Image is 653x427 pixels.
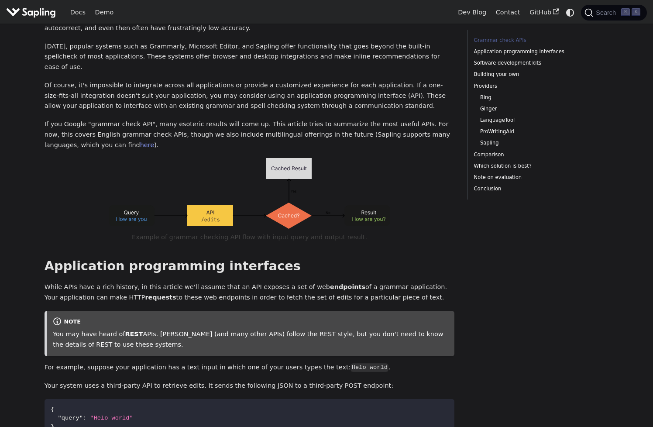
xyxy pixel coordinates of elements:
img: Sapling.ai [6,6,56,19]
p: Of course, it's impossible to integrate across all applications or provide a customized experienc... [45,80,455,111]
a: Application programming interfaces [474,48,592,56]
img: Example API flow [109,158,390,229]
span: Search [593,9,621,16]
a: LanguageTool [480,116,589,124]
a: Bing [480,93,589,102]
a: Providers [474,82,592,90]
figcaption: Example of grammar checking API flow with input query and output result. [62,232,437,243]
p: [DATE], popular systems such as Grammarly, Microsoft Editor, and Sapling offer functionality that... [45,41,455,72]
span: { [51,406,54,413]
strong: endpoints [330,283,365,290]
kbd: ⌘ [621,8,630,16]
p: While APIs have a rich history, in this article we'll assume that an API exposes a set of web of ... [45,282,455,303]
a: ProWritingAid [480,127,589,136]
a: Comparison [474,151,592,159]
span: "Helo world" [90,415,133,421]
p: For example, suppose your application has a text input in which one of your users types the text: . [45,362,455,373]
a: GitHub [525,6,564,19]
a: Which solution is best? [474,162,592,170]
p: You may have heard of APIs. [PERSON_NAME] (and many other APIs) follow the REST style, but you do... [53,329,448,350]
kbd: K [632,8,640,16]
a: Building your own [474,70,592,79]
div: note [53,317,448,327]
a: Docs [65,6,90,19]
a: Software development kits [474,59,592,67]
a: Contact [491,6,525,19]
a: Sapling.ai [6,6,59,19]
h2: Application programming interfaces [45,258,455,274]
span: : [83,415,86,421]
strong: REST [125,331,143,337]
a: Dev Blog [453,6,491,19]
a: here [140,141,154,148]
a: Demo [90,6,118,19]
button: Search (Command+K) [581,5,646,21]
p: Your system uses a third-party API to retrieve edits. It sends the following JSON to a third-part... [45,381,455,391]
a: Conclusion [474,185,592,193]
strong: requests [145,294,176,301]
a: Ginger [480,105,589,113]
p: If you Google "grammar check API", many esoteric results will come up. This article tries to summ... [45,119,455,150]
a: Grammar check APIs [474,36,592,45]
a: Sapling [480,139,589,147]
button: Switch between dark and light mode (currently system mode) [564,6,577,19]
code: Helo world [351,363,388,372]
a: Note on evaluation [474,173,592,182]
span: "query" [58,415,83,421]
